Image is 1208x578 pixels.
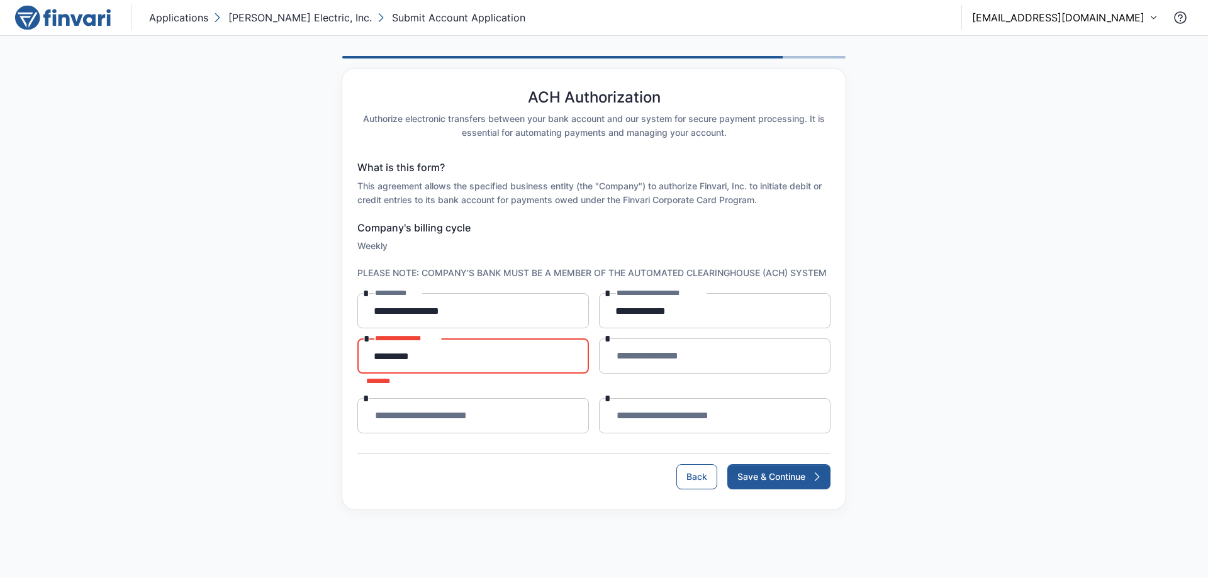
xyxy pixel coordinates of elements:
[228,10,372,25] p: [PERSON_NAME] Electric, Inc.
[392,10,525,25] p: Submit Account Application
[211,8,374,28] button: [PERSON_NAME] Electric, Inc.
[357,239,830,253] h6: Weekly
[357,266,830,280] h6: PLEASE NOTE: COMPANY'S BANK MUST BE A MEMBER OF THE AUTOMATED CLEARINGHOUSE (ACH) SYSTEM
[972,10,1158,25] button: [EMAIL_ADDRESS][DOMAIN_NAME]
[972,10,1144,25] p: [EMAIL_ADDRESS][DOMAIN_NAME]
[357,220,830,236] h6: Company's billing cycle
[147,8,211,28] button: Applications
[149,10,208,25] p: Applications
[357,112,830,140] h6: Authorize electronic transfers between your bank account and our system for secure payment proces...
[357,179,830,207] h6: This agreement allows the specified business entity (the "Company") to authorize Finvari, Inc. to...
[528,89,661,107] h5: ACH Authorization
[374,8,528,28] button: Submit Account Application
[15,5,111,30] img: logo
[727,464,830,489] button: Save & Continue
[676,464,717,489] button: Back
[1168,5,1193,30] button: Contact Support
[357,160,830,175] h6: What is this form?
